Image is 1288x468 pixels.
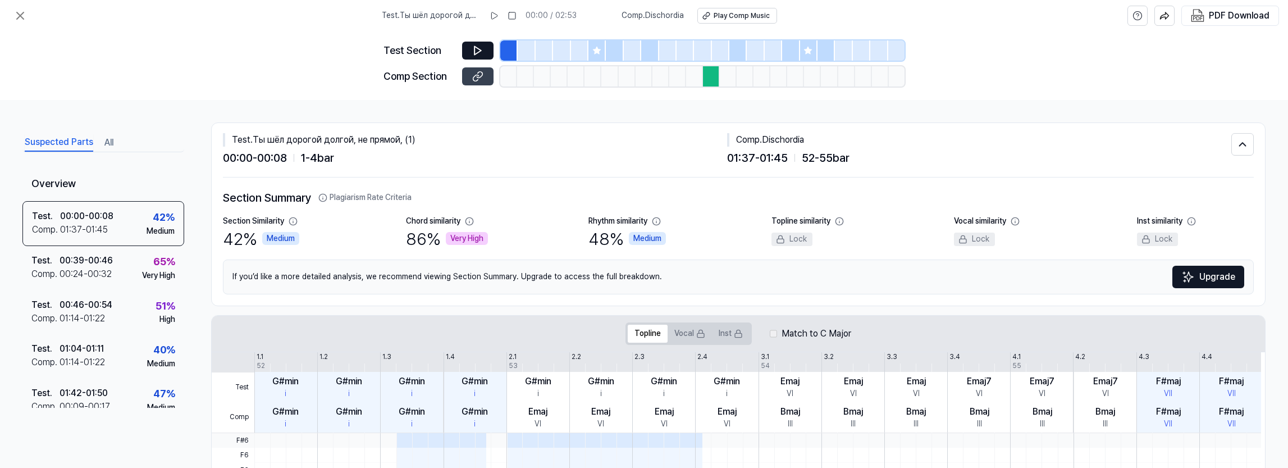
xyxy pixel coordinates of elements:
div: Test . [32,210,60,223]
div: 01:37 - 01:45 [60,223,108,237]
span: 01:37 - 01:45 [727,149,788,167]
div: 00:24 - 00:32 [60,267,112,281]
div: G#min [336,405,362,419]
div: If you’d like a more detailed analysis, we recommend viewing Section Summary. Upgrade to access t... [223,260,1254,294]
img: share [1159,11,1170,21]
div: 40 % [153,342,175,358]
div: 54 [761,361,770,371]
div: VII [1227,419,1236,430]
div: 01:42 - 01:50 [60,387,108,400]
div: 4.4 [1202,352,1212,362]
div: G#min [462,375,488,388]
div: Test . [31,387,60,400]
div: G#min [399,405,425,419]
div: F#maj [1156,405,1181,419]
div: F#maj [1219,405,1244,419]
div: Bmaj [906,405,926,419]
div: 55 [1012,361,1021,371]
div: Rhythm similarity [588,216,647,227]
div: i [348,419,350,430]
div: 00:39 - 00:46 [60,254,113,267]
div: III [788,419,793,430]
div: 1.2 [319,352,328,362]
div: Bmaj [780,405,800,419]
div: III [851,419,856,430]
h2: Section Summary [223,189,1254,207]
div: Medium [147,358,175,370]
div: Emaj [844,375,863,388]
div: 86 % [406,227,488,251]
div: Emaj7 [1030,375,1054,388]
div: Very High [142,270,175,281]
div: i [285,419,286,430]
div: i [411,388,413,399]
div: Comp Section [383,69,455,85]
button: Inst [712,325,750,343]
div: 4.2 [1075,352,1085,362]
button: Plagiarism Rate Criteria [318,192,412,203]
div: i [348,388,350,399]
div: Lock [954,233,995,246]
div: 53 [509,361,518,371]
span: 00:00 - 00:08 [223,149,287,167]
a: SparklesUpgrade [1172,266,1244,288]
button: Play Comp Music [697,8,777,24]
div: Medium [629,232,666,246]
img: PDF Download [1191,9,1204,22]
div: VII [1164,419,1172,430]
div: i [285,388,286,399]
div: 1.4 [446,352,455,362]
div: VI [724,419,730,430]
div: G#min [272,405,299,419]
div: Lock [1137,233,1178,246]
div: Vocal similarity [954,216,1006,227]
div: G#min [525,375,551,388]
div: 01:14 - 01:22 [60,312,105,325]
span: 1 - 4 bar [301,149,334,167]
button: All [104,134,113,152]
div: VII [1227,388,1236,399]
div: 65 % [153,254,175,270]
div: G#min [588,375,614,388]
span: Comp [212,402,254,433]
div: Test . [31,342,60,356]
div: VI [787,388,793,399]
div: 2.4 [697,352,707,362]
div: Bmaj [970,405,989,419]
div: Emaj [718,405,737,419]
div: Emaj7 [967,375,992,388]
div: 01:04 - 01:11 [60,342,104,356]
div: Comp . [31,312,60,325]
div: G#min [336,375,362,388]
div: i [474,419,476,430]
div: G#min [651,375,677,388]
div: 3.2 [824,352,834,362]
span: F6 [212,448,254,463]
img: Sparkles [1181,270,1195,284]
div: Comp . [31,356,60,369]
button: Suspected Parts [25,134,93,152]
div: i [726,388,728,399]
span: Comp . Dischordia [622,10,684,21]
div: Section Similarity [223,216,284,227]
span: 52 - 55 bar [802,149,849,167]
div: 42 % [153,210,175,226]
div: Bmaj [843,405,863,419]
div: i [411,419,413,430]
label: Match to C Major [782,327,851,340]
div: III [977,419,982,430]
button: PDF Download [1189,6,1272,25]
button: Upgrade [1172,266,1244,288]
span: Test [212,372,254,403]
div: VI [597,419,604,430]
span: F#6 [212,433,254,448]
div: Emaj [780,375,800,388]
div: Emaj [655,405,674,419]
button: Vocal [668,325,712,343]
div: PDF Download [1209,8,1269,23]
div: Very High [446,232,488,246]
div: 51 % [156,298,175,315]
div: VI [661,419,668,430]
div: Topline similarity [771,216,830,227]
